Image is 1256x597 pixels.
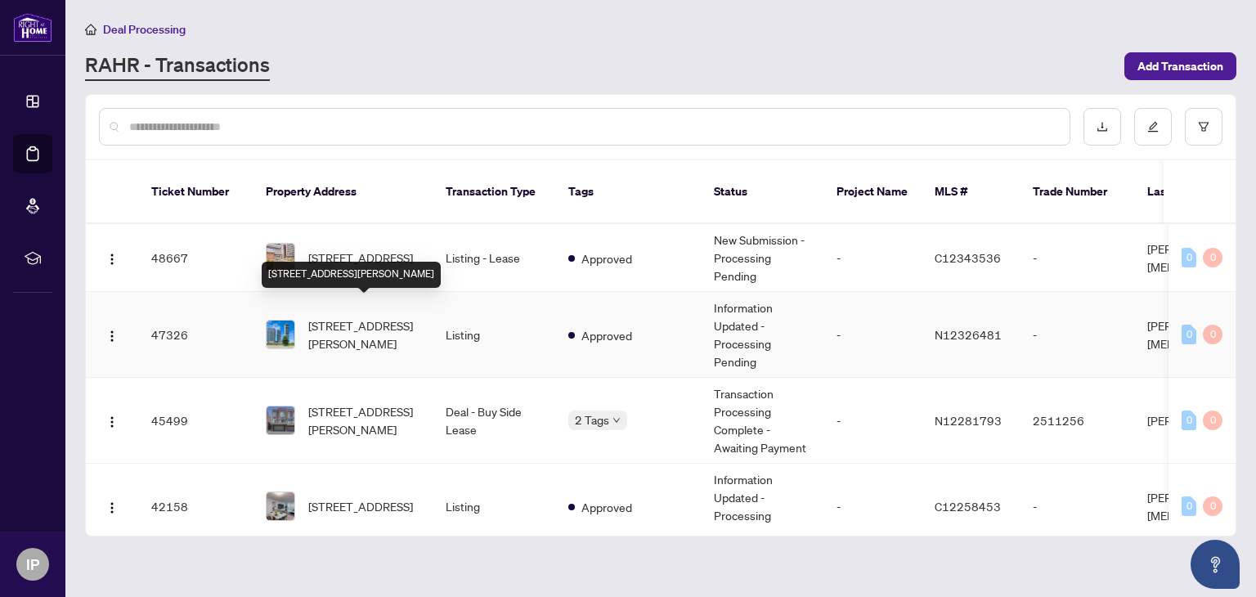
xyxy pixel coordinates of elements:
[1203,325,1222,344] div: 0
[138,224,253,292] td: 48667
[935,499,1001,514] span: C12258453
[701,224,823,292] td: New Submission - Processing Pending
[433,224,555,292] td: Listing - Lease
[581,326,632,344] span: Approved
[13,12,52,43] img: logo
[701,464,823,550] td: Information Updated - Processing Pending
[581,249,632,267] span: Approved
[1198,121,1209,132] span: filter
[1020,378,1134,464] td: 2511256
[138,378,253,464] td: 45499
[823,292,922,378] td: -
[1185,108,1222,146] button: filter
[85,52,270,81] a: RAHR - Transactions
[138,160,253,224] th: Ticket Number
[1203,411,1222,430] div: 0
[267,321,294,348] img: thumbnail-img
[308,316,419,352] span: [STREET_ADDRESS][PERSON_NAME]
[26,553,39,576] span: IP
[433,292,555,378] td: Listing
[262,262,441,288] div: [STREET_ADDRESS][PERSON_NAME]
[1020,160,1134,224] th: Trade Number
[575,411,609,429] span: 2 Tags
[1182,496,1196,516] div: 0
[308,402,419,438] span: [STREET_ADDRESS][PERSON_NAME]
[85,24,96,35] span: home
[99,493,125,519] button: Logo
[1203,248,1222,267] div: 0
[823,464,922,550] td: -
[138,292,253,378] td: 47326
[1020,464,1134,550] td: -
[99,321,125,348] button: Logo
[1182,411,1196,430] div: 0
[612,416,621,424] span: down
[308,497,413,515] span: [STREET_ADDRESS]
[935,413,1002,428] span: N12281793
[1020,224,1134,292] td: -
[1097,121,1108,132] span: download
[701,160,823,224] th: Status
[1147,121,1159,132] span: edit
[267,492,294,520] img: thumbnail-img
[823,378,922,464] td: -
[935,250,1001,265] span: C12343536
[433,378,555,464] td: Deal - Buy Side Lease
[433,160,555,224] th: Transaction Type
[1083,108,1121,146] button: download
[103,22,186,37] span: Deal Processing
[433,464,555,550] td: Listing
[701,292,823,378] td: Information Updated - Processing Pending
[253,160,433,224] th: Property Address
[1137,53,1223,79] span: Add Transaction
[935,327,1002,342] span: N12326481
[823,224,922,292] td: -
[555,160,701,224] th: Tags
[105,330,119,343] img: Logo
[267,406,294,434] img: thumbnail-img
[99,407,125,433] button: Logo
[1134,108,1172,146] button: edit
[138,464,253,550] td: 42158
[701,378,823,464] td: Transaction Processing Complete - Awaiting Payment
[308,249,413,267] span: [STREET_ADDRESS]
[581,498,632,516] span: Approved
[823,160,922,224] th: Project Name
[1191,540,1240,589] button: Open asap
[1182,325,1196,344] div: 0
[1020,292,1134,378] td: -
[105,253,119,266] img: Logo
[99,245,125,271] button: Logo
[1182,248,1196,267] div: 0
[105,415,119,429] img: Logo
[1203,496,1222,516] div: 0
[1124,52,1236,80] button: Add Transaction
[267,244,294,272] img: thumbnail-img
[105,501,119,514] img: Logo
[922,160,1020,224] th: MLS #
